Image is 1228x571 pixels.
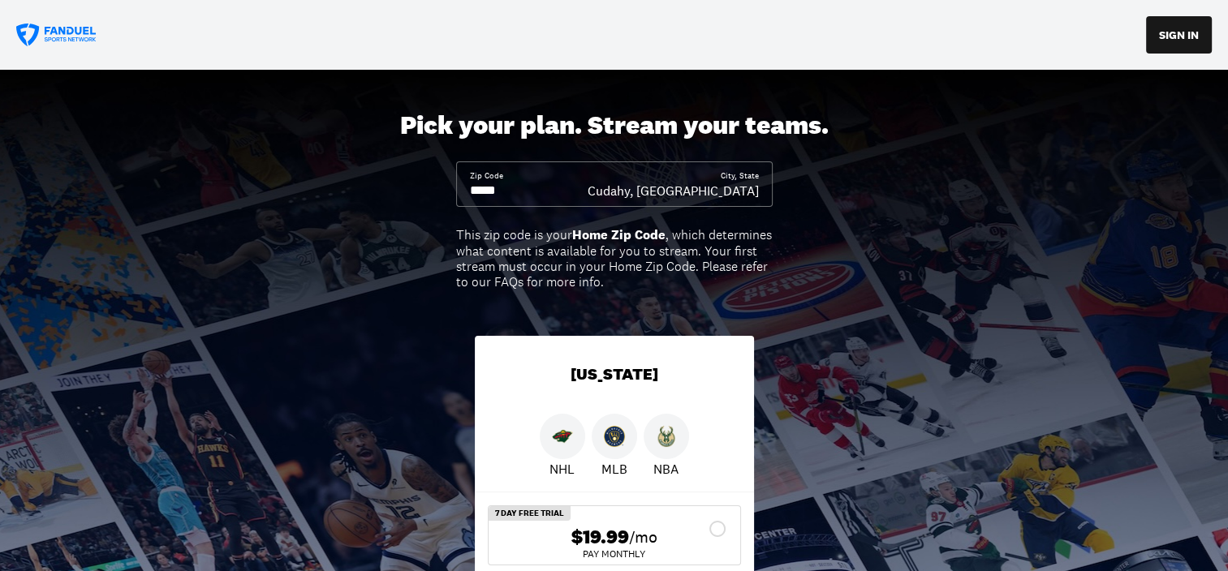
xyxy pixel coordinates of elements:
img: Brewers [604,426,625,447]
p: NBA [653,459,679,479]
img: Wild [552,426,573,447]
div: Pay Monthly [502,549,727,559]
span: $19.99 [571,526,629,549]
p: MLB [601,459,627,479]
img: Bucks [656,426,677,447]
div: Cudahy, [GEOGRAPHIC_DATA] [588,182,759,200]
div: This zip code is your , which determines what content is available for you to stream. Your first ... [456,227,773,290]
div: Zip Code [470,170,503,182]
button: SIGN IN [1146,16,1212,54]
div: [US_STATE] [475,336,754,414]
div: 7 Day Free Trial [489,506,571,521]
span: /mo [629,526,657,548]
p: NHL [549,459,575,479]
b: Home Zip Code [572,226,666,243]
div: Pick your plan. Stream your teams. [400,110,829,141]
div: City, State [721,170,759,182]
